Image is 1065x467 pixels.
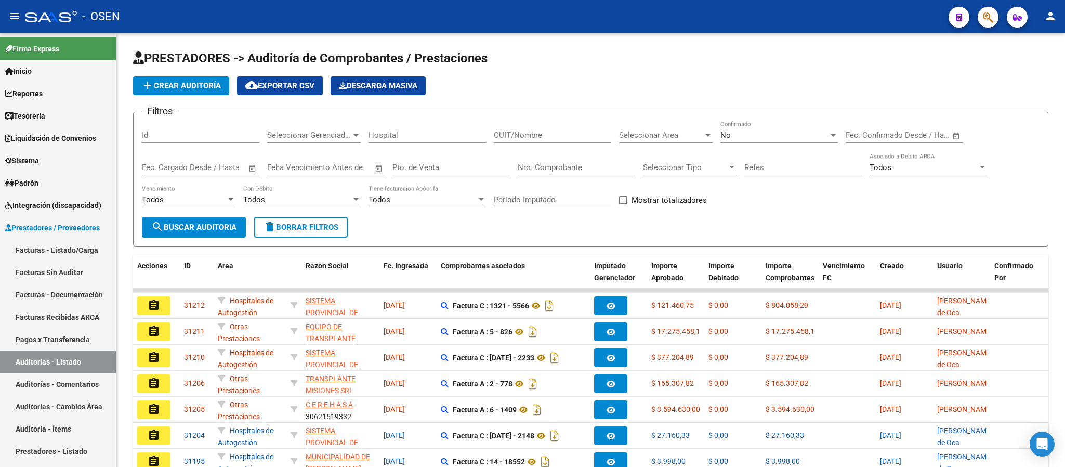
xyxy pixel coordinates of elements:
[880,405,901,413] span: [DATE]
[264,220,276,233] mat-icon: delete
[306,296,358,329] span: SISTEMA PROVINCIAL DE SALUD
[651,457,686,465] span: $ 3.998,00
[880,301,901,309] span: [DATE]
[82,5,120,28] span: - OSEN
[766,262,814,282] span: Importe Comprobantes
[720,131,731,140] span: No
[708,405,728,413] span: $ 0,00
[1030,432,1055,457] div: Open Intercom Messenger
[766,327,819,335] span: $ 17.275.458,14
[1044,10,1057,22] mat-icon: person
[937,348,993,369] span: [PERSON_NAME] de Oca
[5,177,38,189] span: Padrón
[937,405,993,413] span: [PERSON_NAME]
[643,163,727,172] span: Seleccionar Tipo
[708,431,728,439] span: $ 0,00
[306,347,375,369] div: - 30691822849
[148,325,160,338] mat-icon: assignment
[937,262,963,270] span: Usuario
[708,379,728,387] span: $ 0,00
[761,255,819,301] datatable-header-cell: Importe Comprobantes
[5,155,39,166] span: Sistema
[184,353,205,361] span: 31210
[846,131,888,140] input: Fecha inicio
[437,255,590,301] datatable-header-cell: Comprobantes asociados
[453,354,534,362] strong: Factura C : [DATE] - 2233
[651,301,694,309] span: $ 121.460,75
[218,296,273,317] span: Hospitales de Autogestión
[823,262,865,282] span: Vencimiento FC
[218,400,260,421] span: Otras Prestaciones
[384,457,405,465] span: [DATE]
[306,295,375,317] div: - 30691822849
[651,405,700,413] span: $ 3.594.630,00
[937,296,993,317] span: [PERSON_NAME] de Oca
[548,427,561,444] i: Descargar documento
[184,379,205,387] span: 31206
[708,301,728,309] span: $ 0,00
[142,104,178,119] h3: Filtros
[384,262,428,270] span: Fc. Ingresada
[897,131,948,140] input: Fecha fin
[5,222,100,233] span: Prestadores / Proveedores
[453,328,512,336] strong: Factura A : 5 - 826
[137,262,167,270] span: Acciones
[453,458,525,466] strong: Factura C : 14 - 18552
[937,426,993,447] span: [PERSON_NAME] de Oca
[184,431,205,439] span: 31204
[937,379,993,387] span: [PERSON_NAME]
[184,327,205,335] span: 31211
[218,348,273,369] span: Hospitales de Autogestión
[306,426,358,459] span: SISTEMA PROVINCIAL DE SALUD
[306,373,375,395] div: - 30715577743
[708,262,739,282] span: Importe Debitado
[384,379,405,387] span: [DATE]
[306,262,349,270] span: Razon Social
[247,162,259,174] button: Open calendar
[267,131,351,140] span: Seleccionar Gerenciador
[306,348,358,381] span: SISTEMA PROVINCIAL DE SALUD
[151,223,236,232] span: Buscar Auditoria
[148,377,160,390] mat-icon: assignment
[384,353,405,361] span: [DATE]
[339,81,417,90] span: Descarga Masiva
[243,195,265,204] span: Todos
[453,432,534,440] strong: Factura C : [DATE] - 2148
[766,457,800,465] span: $ 3.998,00
[306,425,375,447] div: - 30691822849
[880,457,901,465] span: [DATE]
[141,79,154,92] mat-icon: add
[937,327,993,335] span: [PERSON_NAME]
[766,431,804,439] span: $ 27.160,33
[870,163,891,172] span: Todos
[301,255,379,301] datatable-header-cell: Razon Social
[526,375,540,392] i: Descargar documento
[5,43,59,55] span: Firma Express
[184,457,205,465] span: 31195
[245,79,258,92] mat-icon: cloud_download
[819,255,876,301] datatable-header-cell: Vencimiento FC
[704,255,761,301] datatable-header-cell: Importe Debitado
[184,301,205,309] span: 31212
[526,323,540,340] i: Descargar documento
[651,431,690,439] span: $ 27.160,33
[543,297,556,314] i: Descargar documento
[548,349,561,366] i: Descargar documento
[766,379,808,387] span: $ 165.307,82
[218,426,273,447] span: Hospitales de Autogestión
[184,405,205,413] span: 31205
[245,81,314,90] span: Exportar CSV
[5,110,45,122] span: Tesorería
[264,223,338,232] span: Borrar Filtros
[148,351,160,364] mat-icon: assignment
[590,255,647,301] datatable-header-cell: Imputado Gerenciador
[133,76,229,95] button: Crear Auditoría
[148,299,160,312] mat-icon: assignment
[5,66,32,77] span: Inicio
[384,327,405,335] span: [DATE]
[369,195,390,204] span: Todos
[214,255,286,301] datatable-header-cell: Area
[384,405,405,413] span: [DATE]
[708,457,728,465] span: $ 0,00
[453,380,512,388] strong: Factura A : 2 - 778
